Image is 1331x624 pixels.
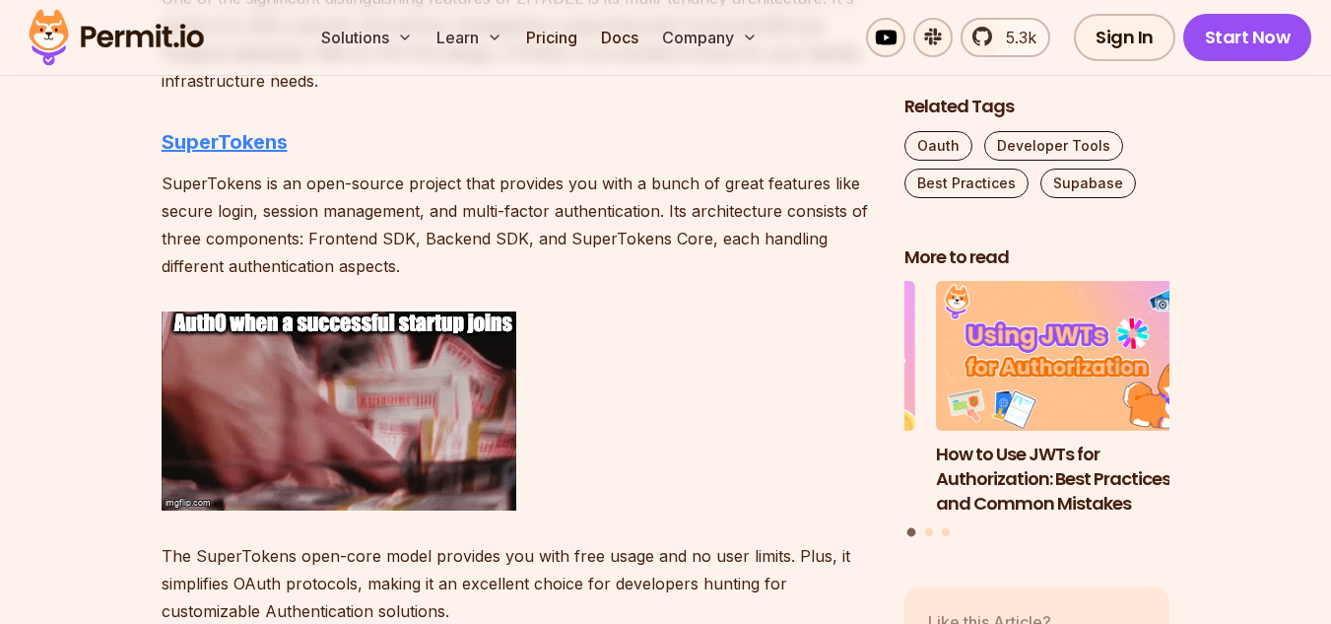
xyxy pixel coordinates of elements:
div: Posts [904,282,1170,540]
button: Company [654,18,765,57]
a: SuperTokens [162,130,288,154]
li: 3 of 3 [649,282,915,517]
button: Learn [429,18,510,57]
h3: A Guide to Bearer Tokens: JWT vs. Opaque Tokens [649,443,915,492]
img: A Guide to Bearer Tokens: JWT vs. Opaque Tokens [649,282,915,432]
a: Sign In [1074,14,1175,61]
button: Go to slide 3 [942,528,950,536]
a: How to Use JWTs for Authorization: Best Practices and Common MistakesHow to Use JWTs for Authoriz... [936,282,1202,517]
button: Go to slide 1 [907,528,916,537]
img: Permit logo [20,4,213,71]
h2: More to read [904,245,1170,270]
a: Oauth [904,131,972,161]
a: Supabase [1040,169,1136,198]
li: 1 of 3 [936,282,1202,517]
a: Start Now [1183,14,1312,61]
h3: How to Use JWTs for Authorization: Best Practices and Common Mistakes [936,443,1202,516]
a: Pricing [518,18,585,57]
img: How to Use JWTs for Authorization: Best Practices and Common Mistakes [936,282,1202,432]
a: Best Practices [904,169,1029,198]
a: 5.3k [961,18,1050,57]
button: Go to slide 2 [925,528,933,536]
a: Docs [593,18,646,57]
img: 88f4w9.gif [162,312,516,511]
h2: Related Tags [904,95,1170,119]
span: 5.3k [994,26,1036,49]
button: Solutions [313,18,421,57]
a: Developer Tools [984,131,1123,161]
p: SuperTokens is an open-source project that provides you with a bunch of great features like secur... [162,170,873,280]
